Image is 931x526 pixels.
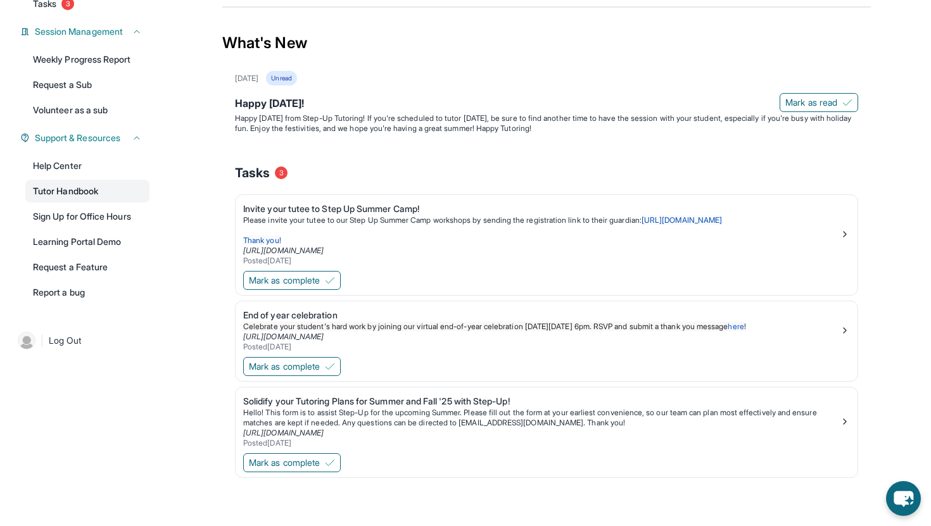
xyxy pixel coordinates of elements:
span: Tasks [235,164,270,182]
span: Mark as complete [249,360,320,373]
span: 3 [275,166,288,179]
span: Session Management [35,25,123,38]
div: Posted [DATE] [243,342,840,352]
a: Volunteer as a sub [25,99,149,122]
button: Mark as read [780,93,858,112]
a: [URL][DOMAIN_NAME] [243,428,324,437]
p: ! [243,322,840,332]
a: |Log Out [13,327,149,354]
button: Support & Resources [30,132,142,144]
a: Sign Up for Office Hours [25,205,149,228]
a: Invite your tutee to Step Up Summer Camp!Please invite your tutee to our Step Up Summer Camp work... [236,195,858,268]
a: here [728,322,744,331]
div: Posted [DATE] [243,438,840,448]
span: Log Out [49,334,82,347]
span: Celebrate your student's hard work by joining our virtual end-of-year celebration [DATE][DATE] 6p... [243,322,728,331]
a: [URL][DOMAIN_NAME] [243,246,324,255]
p: Happy [DATE] from Step-Up Tutoring! If you're scheduled to tutor [DATE], be sure to find another ... [235,113,858,134]
img: user-img [18,332,35,349]
a: Request a Sub [25,73,149,96]
div: End of year celebration [243,309,840,322]
div: Solidify your Tutoring Plans for Summer and Fall '25 with Step-Up! [243,395,840,408]
span: Support & Resources [35,132,120,144]
button: Mark as complete [243,357,341,376]
a: Report a bug [25,281,149,304]
p: Hello! This form is to assist Step-Up for the upcoming Summer. Please fill out the form at your e... [243,408,840,428]
img: Mark as read [842,97,852,108]
span: Mark as read [785,96,837,109]
a: End of year celebrationCelebrate your student's hard work by joining our virtual end-of-year cele... [236,301,858,354]
img: Mark as complete [325,458,335,468]
a: Help Center [25,154,149,177]
span: Mark as complete [249,274,320,287]
a: Learning Portal Demo [25,230,149,253]
div: Unread [266,71,296,85]
a: Solidify your Tutoring Plans for Summer and Fall '25 with Step-Up!Hello! This form is to assist S... [236,387,858,451]
div: Happy [DATE]! [235,96,858,113]
div: Posted [DATE] [243,256,840,266]
a: Weekly Progress Report [25,48,149,71]
div: [DATE] [235,73,258,84]
span: | [41,333,44,348]
div: Invite your tutee to Step Up Summer Camp! [243,203,840,215]
a: Tutor Handbook [25,180,149,203]
button: Mark as complete [243,271,341,290]
img: Mark as complete [325,275,335,285]
p: Please invite your tutee to our Step Up Summer Camp workshops by sending the registration link to... [243,215,840,225]
a: Request a Feature [25,256,149,279]
span: Thank you! [243,235,281,245]
button: Mark as complete [243,453,341,472]
span: Mark as complete [249,456,320,469]
img: Mark as complete [325,361,335,372]
button: Session Management [30,25,142,38]
button: chat-button [886,481,921,516]
a: [URL][DOMAIN_NAME] [642,215,722,225]
div: What's New [222,15,871,71]
a: [URL][DOMAIN_NAME] [243,332,324,341]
